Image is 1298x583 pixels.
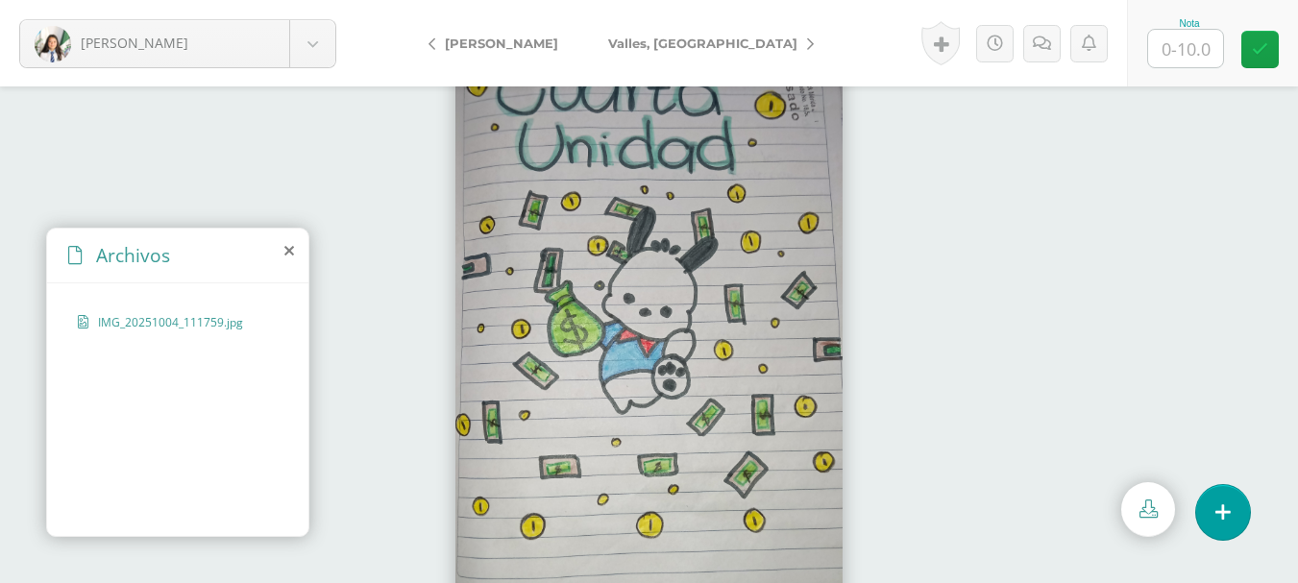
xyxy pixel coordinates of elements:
[413,20,583,66] a: [PERSON_NAME]
[35,26,71,62] img: a5ddbac73b5ab10bc2b8e02a874ef025.png
[284,243,294,258] i: close
[20,20,335,67] a: [PERSON_NAME]
[445,36,558,51] span: [PERSON_NAME]
[81,34,188,52] span: [PERSON_NAME]
[608,36,797,51] span: Valles, [GEOGRAPHIC_DATA]
[1148,30,1223,67] input: 0-10.0
[96,242,170,268] span: Archivos
[583,20,829,66] a: Valles, [GEOGRAPHIC_DATA]
[98,314,256,330] span: IMG_20251004_111759.jpg
[1147,18,1232,29] div: Nota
